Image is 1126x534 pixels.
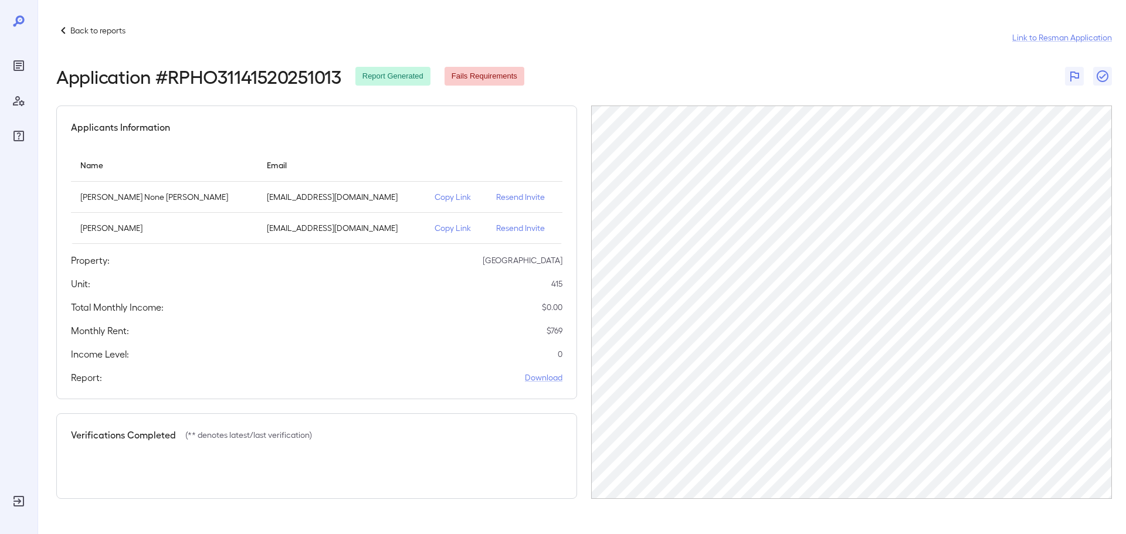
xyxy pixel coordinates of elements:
[9,91,28,110] div: Manage Users
[56,66,341,87] h2: Application # RPHO31141520251013
[1093,67,1112,86] button: Close Report
[267,222,416,234] p: [EMAIL_ADDRESS][DOMAIN_NAME]
[71,148,257,182] th: Name
[71,428,176,442] h5: Verifications Completed
[71,277,90,291] h5: Unit:
[71,253,110,267] h5: Property:
[71,120,170,134] h5: Applicants Information
[9,492,28,511] div: Log Out
[435,222,477,234] p: Copy Link
[558,348,562,360] p: 0
[445,71,524,82] span: Fails Requirements
[71,370,102,385] h5: Report:
[551,278,562,290] p: 415
[435,191,477,203] p: Copy Link
[1065,67,1084,86] button: Flag Report
[9,127,28,145] div: FAQ
[496,191,553,203] p: Resend Invite
[71,324,129,338] h5: Monthly Rent:
[547,325,562,336] p: $ 769
[525,372,562,383] a: Download
[71,148,562,244] table: simple table
[355,71,430,82] span: Report Generated
[185,429,312,441] p: (** denotes latest/last verification)
[80,191,248,203] p: [PERSON_NAME] None [PERSON_NAME]
[1012,32,1112,43] a: Link to Resman Application
[71,347,129,361] h5: Income Level:
[496,222,553,234] p: Resend Invite
[9,56,28,75] div: Reports
[267,191,416,203] p: [EMAIL_ADDRESS][DOMAIN_NAME]
[70,25,126,36] p: Back to reports
[71,300,164,314] h5: Total Monthly Income:
[542,301,562,313] p: $ 0.00
[483,254,562,266] p: [GEOGRAPHIC_DATA]
[80,222,248,234] p: [PERSON_NAME]
[257,148,425,182] th: Email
